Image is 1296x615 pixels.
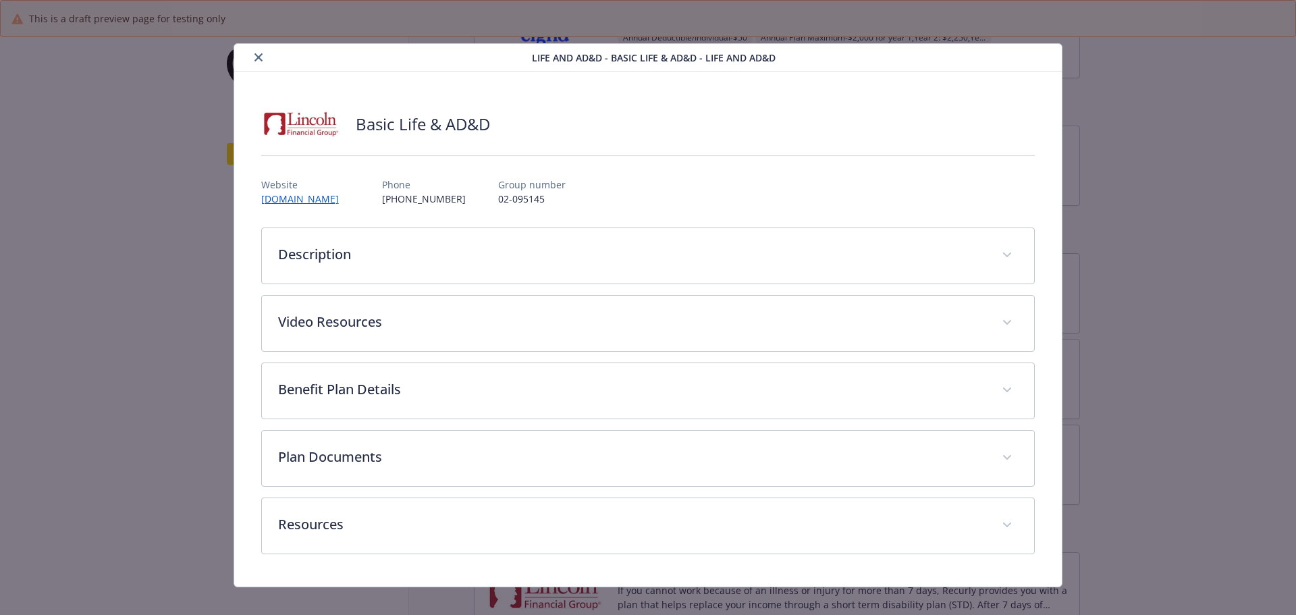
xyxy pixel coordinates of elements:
img: Lincoln Financial Group [261,104,342,144]
p: Website [261,178,350,192]
button: close [250,49,267,65]
a: [DOMAIN_NAME] [261,192,350,205]
div: Description [262,228,1035,284]
p: Resources [278,514,986,535]
p: Phone [382,178,466,192]
p: Plan Documents [278,447,986,467]
p: Benefit Plan Details [278,379,986,400]
div: Benefit Plan Details [262,363,1035,419]
p: 02-095145 [498,192,566,206]
p: Video Resources [278,312,986,332]
div: details for plan Life and AD&D - Basic Life & AD&D - Life and AD&D [130,43,1166,587]
span: Life and AD&D - Basic Life & AD&D - Life and AD&D [532,51,776,65]
div: Resources [262,498,1035,554]
div: Plan Documents [262,431,1035,486]
p: Group number [498,178,566,192]
p: [PHONE_NUMBER] [382,192,466,206]
p: Description [278,244,986,265]
div: Video Resources [262,296,1035,351]
h2: Basic Life & AD&D [356,113,490,136]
